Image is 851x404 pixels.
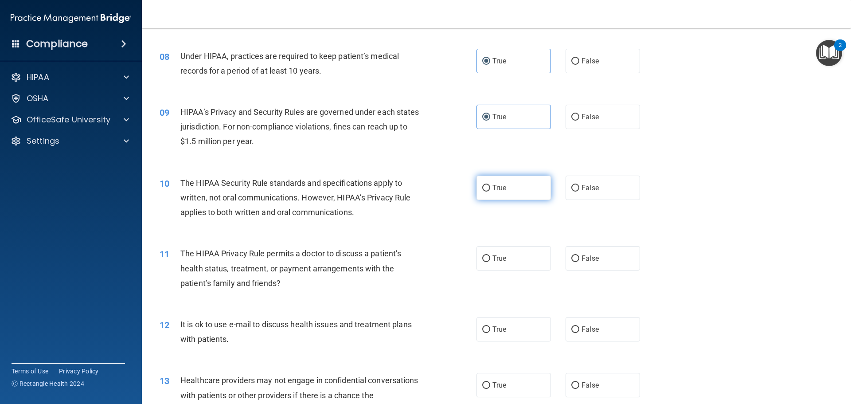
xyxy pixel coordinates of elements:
span: True [492,325,506,333]
span: The HIPAA Privacy Rule permits a doctor to discuss a patient’s health status, treatment, or payme... [180,249,401,287]
a: OSHA [11,93,129,104]
input: True [482,255,490,262]
span: True [492,381,506,389]
p: Settings [27,136,59,146]
a: Settings [11,136,129,146]
input: True [482,382,490,389]
span: True [492,57,506,65]
span: The HIPAA Security Rule standards and specifications apply to written, not oral communications. H... [180,178,410,217]
input: True [482,114,490,121]
input: False [571,185,579,192]
span: False [582,113,599,121]
span: True [492,113,506,121]
span: 08 [160,51,169,62]
input: False [571,326,579,333]
input: True [482,58,490,65]
input: True [482,326,490,333]
input: False [571,58,579,65]
span: 12 [160,320,169,330]
span: Ⓒ Rectangle Health 2024 [12,379,84,388]
input: False [571,114,579,121]
p: OfficeSafe University [27,114,110,125]
a: OfficeSafe University [11,114,129,125]
span: False [582,254,599,263]
span: False [582,57,599,65]
span: False [582,381,599,389]
iframe: Drift Widget Chat Controller [807,343,840,377]
span: 10 [160,178,169,189]
span: Under HIPAA, practices are required to keep patient’s medical records for a period of at least 10... [180,51,399,75]
span: 13 [160,376,169,386]
span: 09 [160,107,169,118]
a: Terms of Use [12,367,48,376]
span: 11 [160,249,169,259]
input: False [571,255,579,262]
span: True [492,184,506,192]
span: It is ok to use e-mail to discuss health issues and treatment plans with patients. [180,320,412,344]
a: Privacy Policy [59,367,99,376]
span: False [582,325,599,333]
span: HIPAA’s Privacy and Security Rules are governed under each states jurisdiction. For non-complianc... [180,107,419,146]
div: 2 [839,45,842,57]
p: HIPAA [27,72,49,82]
span: True [492,254,506,263]
h4: Compliance [26,38,88,50]
a: HIPAA [11,72,129,82]
input: True [482,185,490,192]
img: PMB logo [11,9,131,27]
input: False [571,382,579,389]
p: OSHA [27,93,49,104]
button: Open Resource Center, 2 new notifications [816,40,842,66]
span: False [582,184,599,192]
